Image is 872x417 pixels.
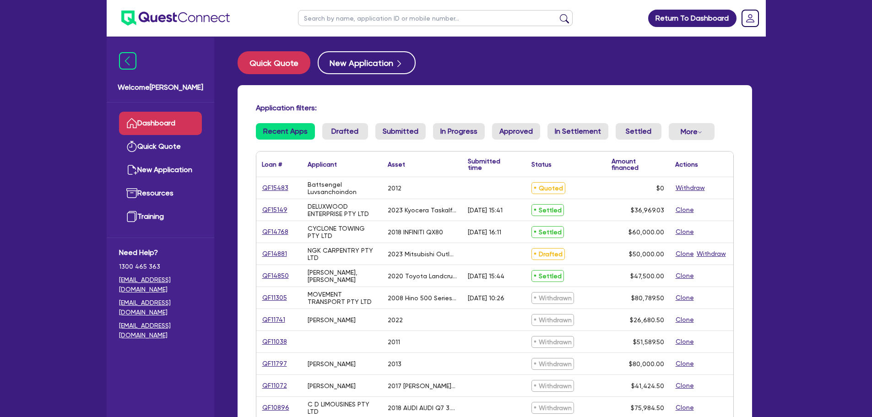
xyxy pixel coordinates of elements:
button: Clone [675,205,694,215]
input: Search by name, application ID or mobile number... [298,10,573,26]
div: [DATE] 15:41 [468,206,503,214]
a: Quick Quote [119,135,202,158]
a: New Application [318,51,416,74]
a: Recent Apps [256,123,315,140]
div: [DATE] 15:44 [468,272,504,280]
img: resources [126,188,137,199]
div: [DATE] 16:11 [468,228,501,236]
button: Dropdown toggle [669,123,715,140]
span: Withdrawn [531,358,574,370]
a: Training [119,205,202,228]
span: Settled [531,204,564,216]
a: QF11741 [262,314,286,325]
a: QF10896 [262,402,290,413]
div: 2018 AUDI AUDI Q7 3.0 TDI QUATTRO 4M MY18 4D WAGON DIESEL TURBO V6 2967 cc DTFI 8 SP AUTOMATIC TI... [388,404,457,412]
div: NGK CARPENTRY PTY LTD [308,247,377,261]
button: Clone [675,271,694,281]
img: quick-quote [126,141,137,152]
div: 2023 Mitsubishi Outlander GXL [388,250,457,258]
div: [PERSON_NAME], [PERSON_NAME] [308,269,377,283]
span: Drafted [531,248,565,260]
a: Resources [119,182,202,205]
span: Quoted [531,182,565,194]
a: QF11797 [262,358,287,369]
a: Dropdown toggle [738,6,762,30]
a: QF14768 [262,227,289,237]
span: $36,969.03 [631,206,664,214]
a: Dashboard [119,112,202,135]
img: icon-menu-close [119,52,136,70]
a: Settled [616,123,661,140]
img: training [126,211,137,222]
button: Clone [675,380,694,391]
a: Submitted [375,123,426,140]
span: Welcome [PERSON_NAME] [118,82,203,93]
div: 2011 [388,338,400,346]
div: Asset [388,161,405,168]
button: Withdraw [675,183,705,193]
button: Clone [675,249,694,259]
span: $26,680.50 [630,316,664,324]
span: $80,789.50 [631,294,664,302]
a: [EMAIL_ADDRESS][DOMAIN_NAME] [119,298,202,317]
a: [EMAIL_ADDRESS][DOMAIN_NAME] [119,321,202,340]
a: In Settlement [547,123,608,140]
img: quest-connect-logo-blue [121,11,230,26]
div: [PERSON_NAME] [308,316,356,324]
div: CYCLONE TOWING PTY LTD [308,225,377,239]
a: In Progress [433,123,485,140]
img: new-application [126,164,137,175]
a: Quick Quote [238,51,318,74]
a: QF15483 [262,183,289,193]
div: DELUXWOOD ENTERPRISE PTY LTD [308,203,377,217]
a: New Application [119,158,202,182]
button: Clone [675,358,694,369]
div: [DATE] 10:26 [468,294,504,302]
div: Battsengel Luvsanchoindon [308,181,377,195]
a: QF14881 [262,249,287,259]
button: Quick Quote [238,51,310,74]
div: 2012 [388,184,401,192]
div: MOVEMENT TRANSPORT PTY LTD [308,291,377,305]
a: Approved [492,123,540,140]
div: 2020 Toyota Landcrusier [PERSON_NAME] [388,272,457,280]
button: Clone [675,292,694,303]
div: Loan # [262,161,282,168]
div: Status [531,161,552,168]
span: Withdrawn [531,292,574,304]
span: $51,589.50 [633,338,664,346]
span: Settled [531,270,564,282]
div: 2022 [388,316,403,324]
span: $47,500.00 [630,272,664,280]
span: $41,424.50 [631,382,664,390]
span: Settled [531,226,564,238]
a: Return To Dashboard [648,10,737,27]
button: Clone [675,227,694,237]
button: Clone [675,314,694,325]
h4: Application filters: [256,103,734,112]
button: Clone [675,402,694,413]
span: Need Help? [119,247,202,258]
div: 2008 Hino 500 Series Lazy Axle [388,294,457,302]
span: $0 [656,184,664,192]
div: 2018 INFINITI QX80 [388,228,443,236]
a: Drafted [322,123,368,140]
div: Submitted time [468,158,512,171]
button: Withdraw [696,249,726,259]
span: Withdrawn [531,402,574,414]
span: Withdrawn [531,380,574,392]
span: $50,000.00 [629,250,664,258]
div: 2013 [388,360,401,368]
a: QF11038 [262,336,287,347]
span: $80,000.00 [629,360,664,368]
button: Clone [675,336,694,347]
span: $75,984.50 [631,404,664,412]
span: $60,000.00 [628,228,664,236]
div: 2017 [PERSON_NAME] RANGER WILDTRAK 3.2 (4x4) PX MKII MY17 UPDATE DUAL CAB P/UP DIESEL TURBO 5 319... [388,382,457,390]
span: Withdrawn [531,314,574,326]
div: Applicant [308,161,337,168]
div: Amount financed [612,158,664,171]
a: QF11072 [262,380,287,391]
a: QF15149 [262,205,288,215]
div: [PERSON_NAME] [308,382,356,390]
